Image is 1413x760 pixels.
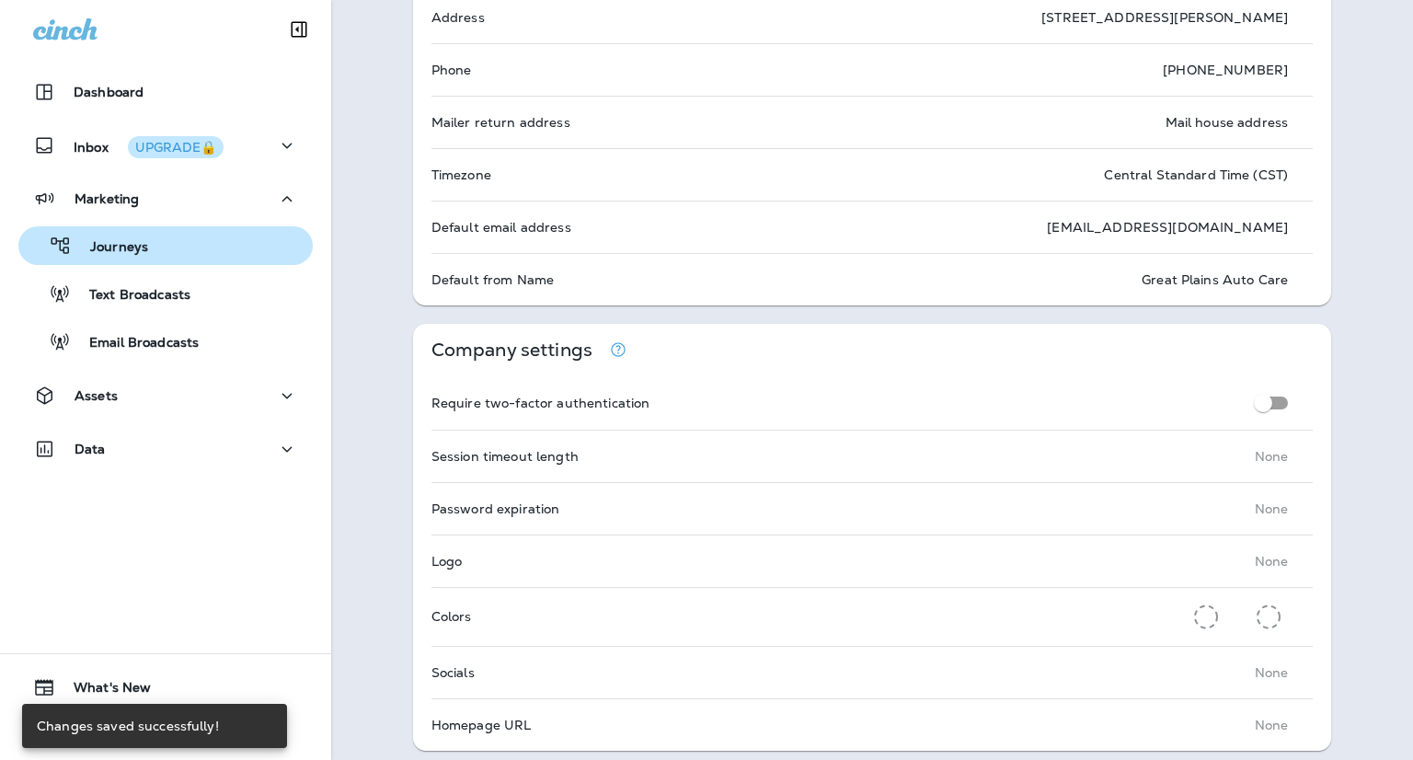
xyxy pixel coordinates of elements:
[1255,665,1289,680] p: None
[431,220,571,235] p: Default email address
[74,136,224,155] p: Inbox
[1249,597,1288,637] button: Secondary Color
[18,127,313,164] button: InboxUPGRADE🔒
[431,665,475,680] p: Socials
[18,180,313,217] button: Marketing
[18,431,313,467] button: Data
[1142,272,1288,287] p: Great Plains Auto Care
[71,287,190,305] p: Text Broadcasts
[75,388,118,403] p: Assets
[1255,449,1289,464] p: None
[1255,501,1289,516] p: None
[431,609,472,624] p: Colors
[431,396,650,410] p: Require two-factor authentication
[431,718,532,732] p: Homepage URL
[431,272,554,287] p: Default from Name
[75,442,106,456] p: Data
[55,680,151,702] span: What's New
[71,335,199,352] p: Email Broadcasts
[273,11,325,48] button: Collapse Sidebar
[1187,597,1225,637] button: Primary Color
[18,713,313,750] button: Support
[1255,718,1289,732] p: None
[431,10,485,25] p: Address
[18,322,313,361] button: Email Broadcasts
[431,554,463,569] p: Logo
[431,115,570,130] p: Mailer return address
[37,709,219,743] div: Changes saved successfully!
[431,167,491,182] p: Timezone
[74,85,144,99] p: Dashboard
[1166,115,1289,130] p: Mail house address
[18,74,313,110] button: Dashboard
[72,239,148,257] p: Journeys
[75,191,139,206] p: Marketing
[1104,167,1288,182] p: Central Standard Time (CST)
[431,449,579,464] p: Session timeout length
[18,669,313,706] button: What's New
[1255,554,1289,569] p: None
[431,63,472,77] p: Phone
[135,141,216,154] div: UPGRADE🔒
[128,136,224,158] button: UPGRADE🔒
[1163,63,1288,77] p: [PHONE_NUMBER]
[18,377,313,414] button: Assets
[431,342,592,358] p: Company settings
[18,274,313,313] button: Text Broadcasts
[431,501,560,516] p: Password expiration
[18,226,313,265] button: Journeys
[1041,10,1288,25] p: [STREET_ADDRESS][PERSON_NAME]
[1047,220,1288,235] p: [EMAIL_ADDRESS][DOMAIN_NAME]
